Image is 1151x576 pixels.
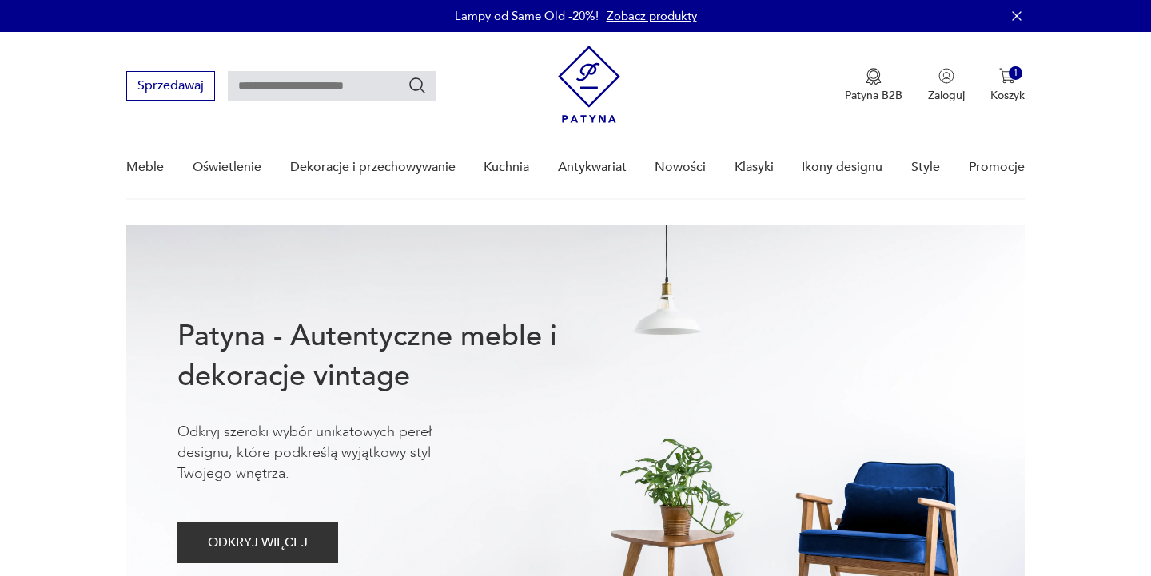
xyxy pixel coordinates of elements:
[177,522,338,563] button: ODKRYJ WIĘCEJ
[408,76,427,95] button: Szukaj
[126,81,215,93] a: Sprzedawaj
[607,8,697,24] a: Zobacz produkty
[990,88,1025,103] p: Koszyk
[928,88,965,103] p: Zaloguj
[938,68,954,84] img: Ikonka użytkownika
[177,538,338,550] a: ODKRYJ WIĘCEJ
[845,68,902,103] a: Ikona medaluPatyna B2B
[655,137,706,198] a: Nowości
[193,137,261,198] a: Oświetlenie
[455,8,599,24] p: Lampy od Same Old -20%!
[1009,66,1022,80] div: 1
[969,137,1025,198] a: Promocje
[126,71,215,101] button: Sprzedawaj
[866,68,882,85] img: Ikona medalu
[845,68,902,103] button: Patyna B2B
[126,137,164,198] a: Meble
[990,68,1025,103] button: 1Koszyk
[177,422,481,484] p: Odkryj szeroki wybór unikatowych pereł designu, które podkreślą wyjątkowy styl Twojego wnętrza.
[999,68,1015,84] img: Ikona koszyka
[911,137,940,198] a: Style
[928,68,965,103] button: Zaloguj
[290,137,456,198] a: Dekoracje i przechowywanie
[177,316,609,396] h1: Patyna - Autentyczne meble i dekoracje vintage
[802,137,882,198] a: Ikony designu
[558,46,620,123] img: Patyna - sklep z meblami i dekoracjami vintage
[735,137,774,198] a: Klasyki
[845,88,902,103] p: Patyna B2B
[484,137,529,198] a: Kuchnia
[558,137,627,198] a: Antykwariat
